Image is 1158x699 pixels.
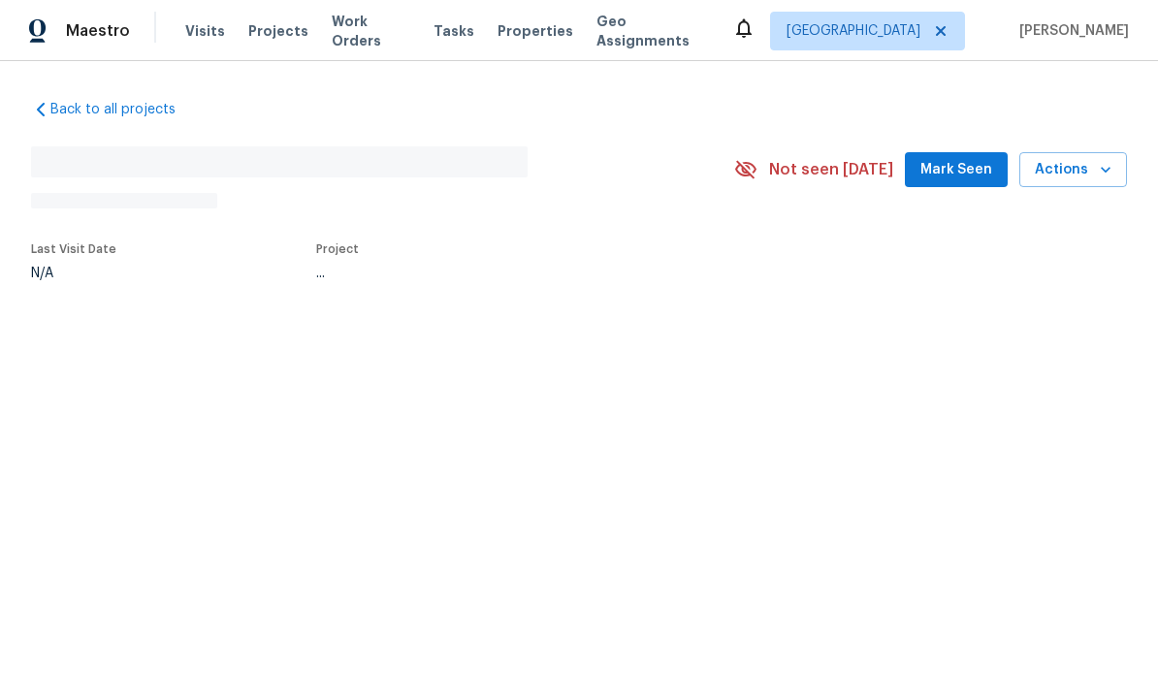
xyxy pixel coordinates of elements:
span: [PERSON_NAME] [1012,21,1129,41]
span: Properties [498,21,573,41]
span: Mark Seen [920,158,992,182]
span: Projects [248,21,308,41]
button: Actions [1019,152,1127,188]
div: ... [316,267,689,280]
span: Project [316,243,359,255]
button: Mark Seen [905,152,1008,188]
span: Maestro [66,21,130,41]
span: Tasks [434,24,474,38]
span: Not seen [DATE] [769,160,893,179]
span: [GEOGRAPHIC_DATA] [787,21,920,41]
span: Work Orders [332,12,410,50]
span: Actions [1035,158,1111,182]
span: Geo Assignments [596,12,709,50]
span: Last Visit Date [31,243,116,255]
div: N/A [31,267,116,280]
span: Visits [185,21,225,41]
a: Back to all projects [31,100,217,119]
